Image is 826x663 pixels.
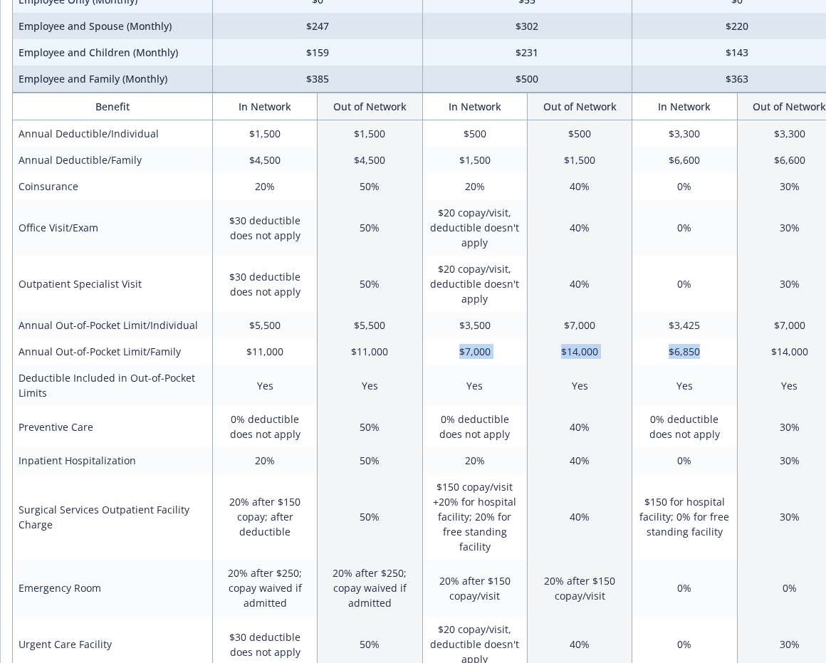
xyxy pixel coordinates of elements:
td: Office Visit/Exam [13,199,213,256]
td: 50% [318,173,422,199]
td: 20% after $250; copay waived if admitted [212,560,317,616]
td: Employee and Children (Monthly) [13,39,213,66]
td: Yes [212,365,317,406]
td: Surgical Services Outpatient Facility Charge [13,474,213,560]
td: $4,500 [318,147,422,173]
td: 0% deductible does not apply [422,406,527,447]
td: $7,000 [527,312,632,338]
td: $231 [422,39,632,66]
th: In Network [632,93,737,120]
td: $3,500 [422,312,527,338]
td: $20 copay/visit, deductible doesn't apply [422,199,527,256]
td: 20% [212,447,317,474]
td: $11,000 [318,338,422,365]
td: $20 copay/visit, deductible doesn't apply [422,256,527,312]
td: Yes [527,365,632,406]
td: Employee and Family (Monthly) [13,66,213,93]
td: 50% [318,406,422,447]
td: 20% after $150 copay/visit [527,560,632,616]
td: $7,000 [422,338,527,365]
td: 20% [422,173,527,199]
td: 20% after $150 copay; after deductible [212,474,317,560]
td: 0% [632,447,737,474]
td: 50% [318,199,422,256]
td: Yes [422,365,527,406]
td: $5,500 [318,312,422,338]
td: 0% [632,199,737,256]
td: $150 copay/visit +20% for hospital facility; 20% for free standing facility [422,474,527,560]
td: Coinsurance [13,173,213,199]
td: Employee and Spouse (Monthly) [13,13,213,39]
td: $150 for hospital facility; 0% for free standing facility [632,474,737,560]
td: 0% [632,560,737,616]
td: $1,500 [422,147,527,173]
td: $4,500 [212,147,317,173]
td: 0% deductible does not apply [212,406,317,447]
td: 50% [318,474,422,560]
td: Outpatient Specialist Visit [13,256,213,312]
td: 40% [527,474,632,560]
td: $500 [422,66,632,93]
td: 40% [527,199,632,256]
td: 0% [632,173,737,199]
td: $159 [212,39,422,66]
td: $5,500 [212,312,317,338]
th: Benefit [13,93,213,120]
td: $3,425 [632,312,737,338]
td: $11,000 [212,338,317,365]
td: $30 deductible does not apply [212,199,317,256]
td: Annual Deductible/Family [13,147,213,173]
td: Annual Out-of-Pocket Limit/Family [13,338,213,365]
td: Preventive Care [13,406,213,447]
td: 20% [212,173,317,199]
td: $1,500 [527,147,632,173]
td: Yes [318,365,422,406]
td: 40% [527,447,632,474]
td: $1,500 [212,120,317,147]
td: 0% deductible does not apply [632,406,737,447]
td: 20% after $250; copay waived if admitted [318,560,422,616]
td: $385 [212,66,422,93]
td: $30 deductible does not apply [212,256,317,312]
td: $14,000 [527,338,632,365]
th: Out of Network [527,93,632,120]
th: In Network [212,93,317,120]
td: $1,500 [318,120,422,147]
td: Inpatient Hospitalization [13,447,213,474]
td: $3,300 [632,120,737,147]
td: 20% after $150 copay/visit [422,560,527,616]
th: Out of Network [318,93,422,120]
td: 40% [527,256,632,312]
th: In Network [422,93,527,120]
td: $500 [527,120,632,147]
td: Emergency Room [13,560,213,616]
td: $500 [422,120,527,147]
td: 20% [422,447,527,474]
td: Annual Out-of-Pocket Limit/Individual [13,312,213,338]
td: Annual Deductible/Individual [13,120,213,147]
td: $247 [212,13,422,39]
td: 0% [632,256,737,312]
td: Deductible Included in Out-of-Pocket Limits [13,365,213,406]
td: $302 [422,13,632,39]
td: $6,850 [632,338,737,365]
td: $6,600 [632,147,737,173]
td: Yes [632,365,737,406]
td: 50% [318,447,422,474]
td: 50% [318,256,422,312]
td: 40% [527,406,632,447]
td: 40% [527,173,632,199]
